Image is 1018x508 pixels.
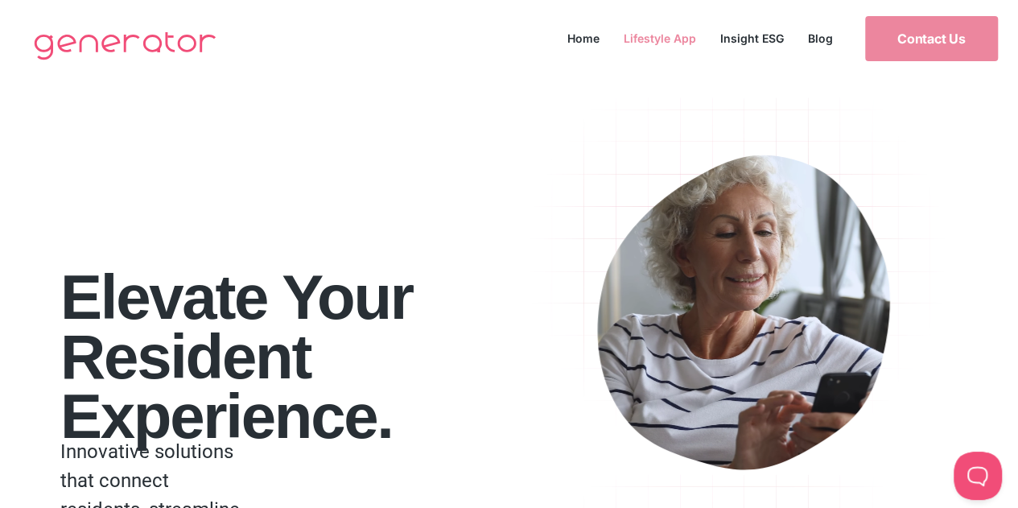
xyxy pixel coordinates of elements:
a: Contact Us [865,16,998,61]
h1: Elevate your Resident Experience. [60,267,514,446]
iframe: Toggle Customer Support [954,452,1002,500]
a: Insight ESG [708,27,796,49]
a: Blog [796,27,845,49]
a: Home [555,27,612,49]
a: Lifestyle App [612,27,708,49]
nav: Menu [555,27,845,49]
span: Contact Us [897,32,966,45]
